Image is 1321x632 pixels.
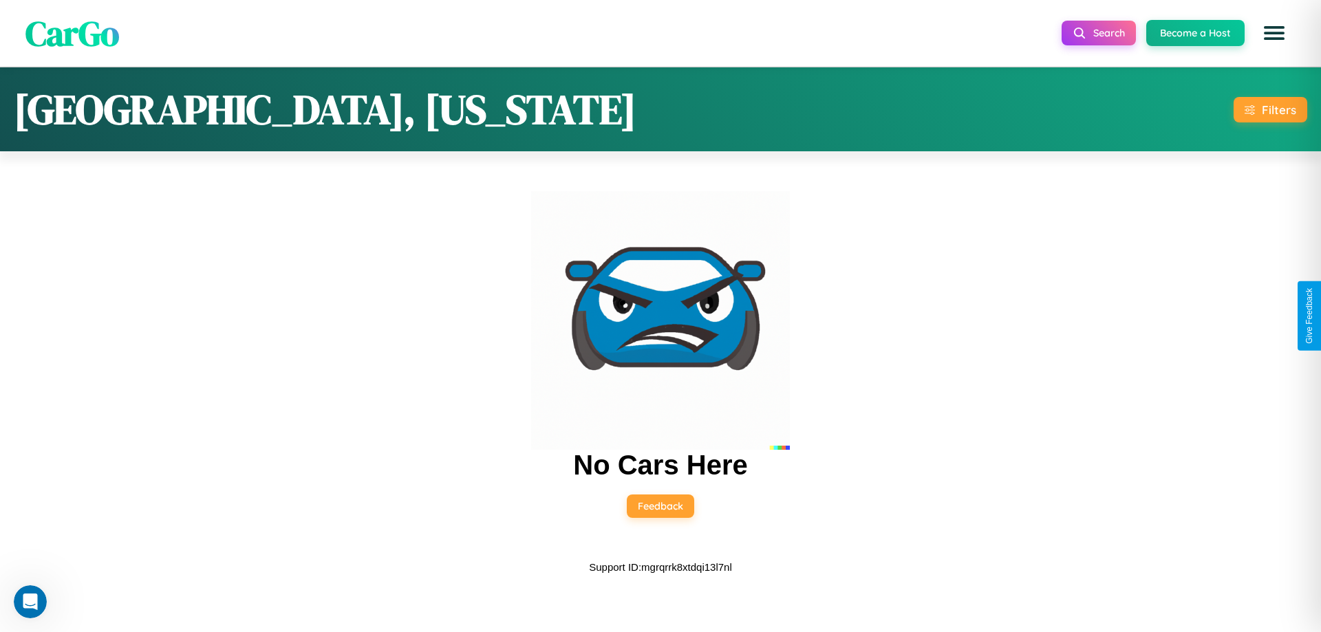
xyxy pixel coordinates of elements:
button: Search [1062,21,1136,45]
div: Give Feedback [1304,288,1314,344]
span: CarGo [25,9,119,56]
button: Filters [1234,97,1307,122]
button: Open menu [1255,14,1293,52]
p: Support ID: mgrqrrk8xtdqi13l7nl [589,558,732,576]
button: Become a Host [1146,20,1245,46]
div: Filters [1262,102,1296,117]
span: Search [1093,27,1125,39]
img: car [531,191,790,450]
button: Feedback [627,494,694,518]
iframe: Intercom live chat [14,585,47,618]
h2: No Cars Here [573,450,747,481]
h1: [GEOGRAPHIC_DATA], [US_STATE] [14,81,636,138]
